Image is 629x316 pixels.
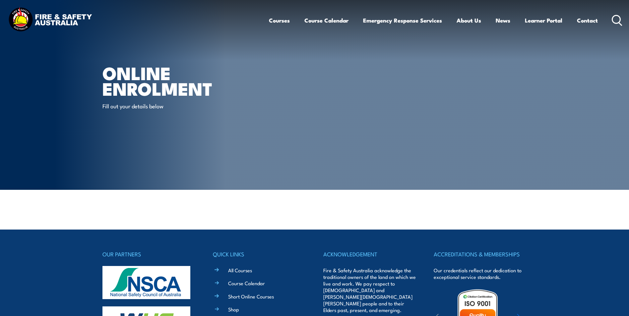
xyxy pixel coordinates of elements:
[577,12,598,29] a: Contact
[363,12,442,29] a: Emergency Response Services
[228,267,252,274] a: All Courses
[213,249,306,259] h4: QUICK LINKS
[228,280,265,287] a: Course Calendar
[323,249,416,259] h4: ACKNOWLEDGEMENT
[269,12,290,29] a: Courses
[323,267,416,313] p: Fire & Safety Australia acknowledge the traditional owners of the land on which we live and work....
[304,12,348,29] a: Course Calendar
[228,306,239,313] a: Shop
[525,12,562,29] a: Learner Portal
[102,65,266,96] h1: Online Enrolment
[434,267,527,280] p: Our credentials reflect our dedication to exceptional service standards.
[457,12,481,29] a: About Us
[102,266,190,299] img: nsca-logo-footer
[228,293,274,300] a: Short Online Courses
[496,12,510,29] a: News
[102,102,223,110] p: Fill out your details below
[102,249,195,259] h4: OUR PARTNERS
[434,249,527,259] h4: ACCREDITATIONS & MEMBERSHIPS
